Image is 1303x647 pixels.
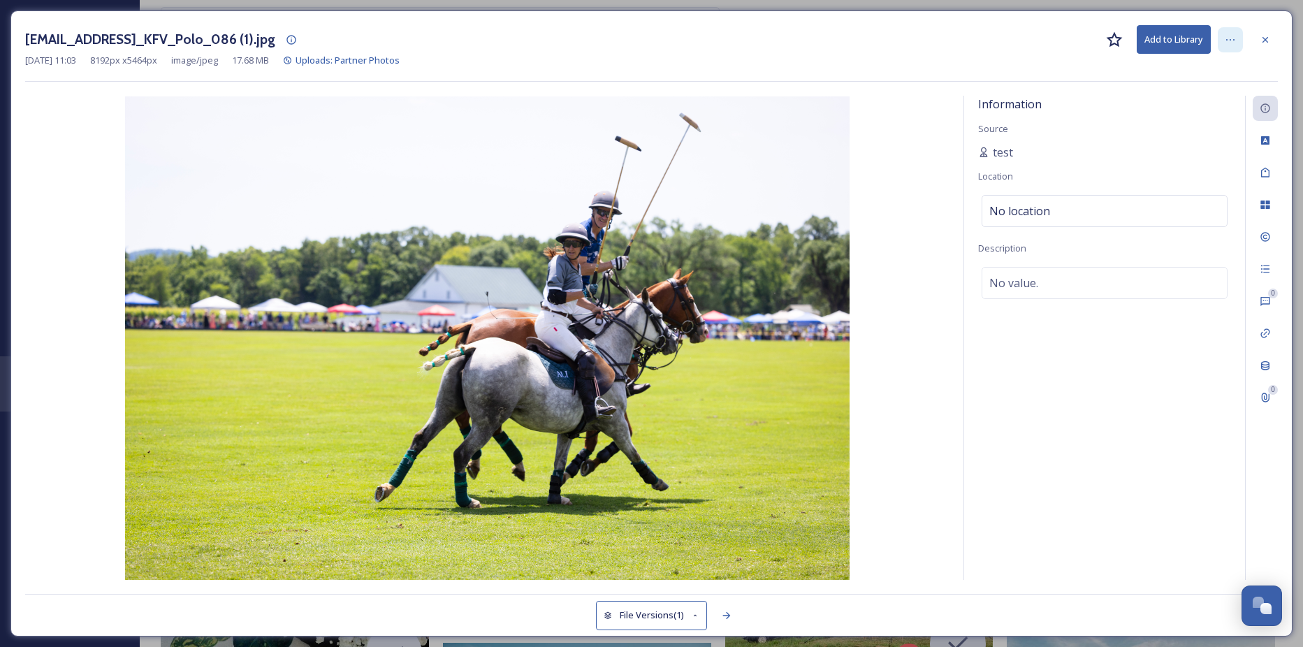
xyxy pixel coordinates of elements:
[25,96,949,580] img: scombs%40albemarle.org-052525_KFV_Polo_086%20%281%29.jpg
[978,96,1042,112] span: Information
[90,54,157,67] span: 8192 px x 5464 px
[993,144,1013,161] span: test
[978,122,1008,135] span: Source
[1137,25,1211,54] button: Add to Library
[1268,385,1278,395] div: 0
[25,54,76,67] span: [DATE] 11:03
[296,54,400,66] span: Uploads: Partner Photos
[1242,586,1282,626] button: Open Chat
[989,203,1050,219] span: No location
[978,170,1013,182] span: Location
[232,54,269,67] span: 17.68 MB
[989,275,1038,291] span: No value.
[25,29,275,50] h3: [EMAIL_ADDRESS]_KFV_Polo_086 (1).jpg
[1268,289,1278,298] div: 0
[978,242,1026,254] span: Description
[171,54,218,67] span: image/jpeg
[596,601,708,630] button: File Versions(1)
